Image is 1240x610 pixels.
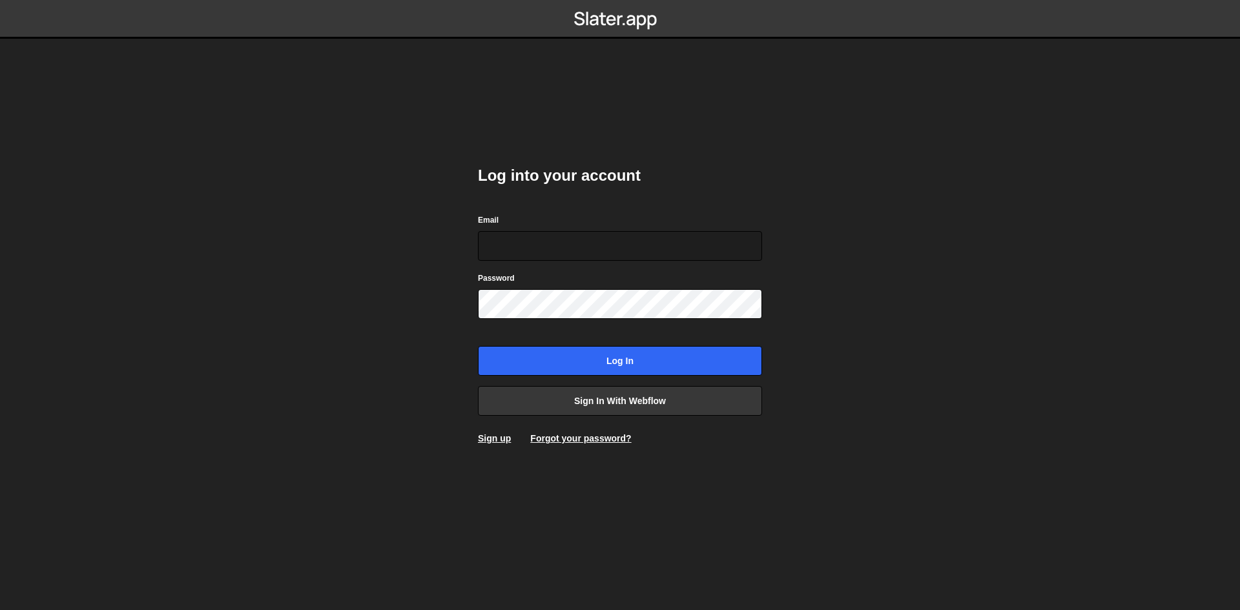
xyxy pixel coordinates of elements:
[478,272,515,285] label: Password
[530,433,631,443] a: Forgot your password?
[478,214,499,227] label: Email
[478,386,762,416] a: Sign in with Webflow
[478,433,511,443] a: Sign up
[478,346,762,376] input: Log in
[478,165,762,186] h2: Log into your account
